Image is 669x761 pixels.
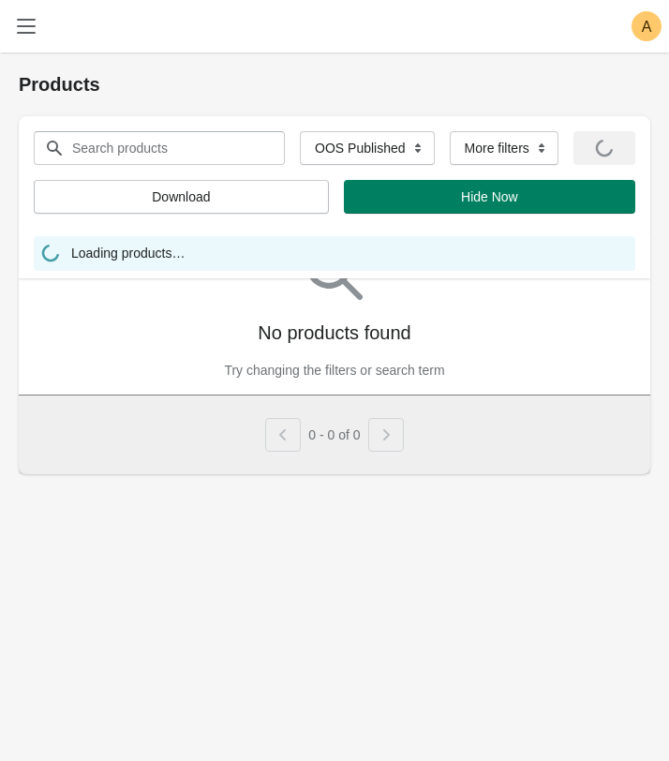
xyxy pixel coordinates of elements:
[308,427,360,442] span: 0 - 0 of 0
[265,410,403,452] nav: Pagination
[632,11,662,41] span: Avatar with initials A
[224,361,444,380] p: Try changing the filters or search term
[258,320,410,346] p: No products found
[9,9,43,43] button: Toggle menu
[71,244,185,267] span: Loading products…
[19,71,650,97] h1: Products
[344,180,635,214] button: Hide Now
[624,7,669,45] button: Avatar with initials A
[152,189,210,204] span: Download
[34,180,329,214] button: Download
[461,189,518,204] span: Hide Now
[642,19,652,35] text: A
[71,131,251,165] input: Search products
